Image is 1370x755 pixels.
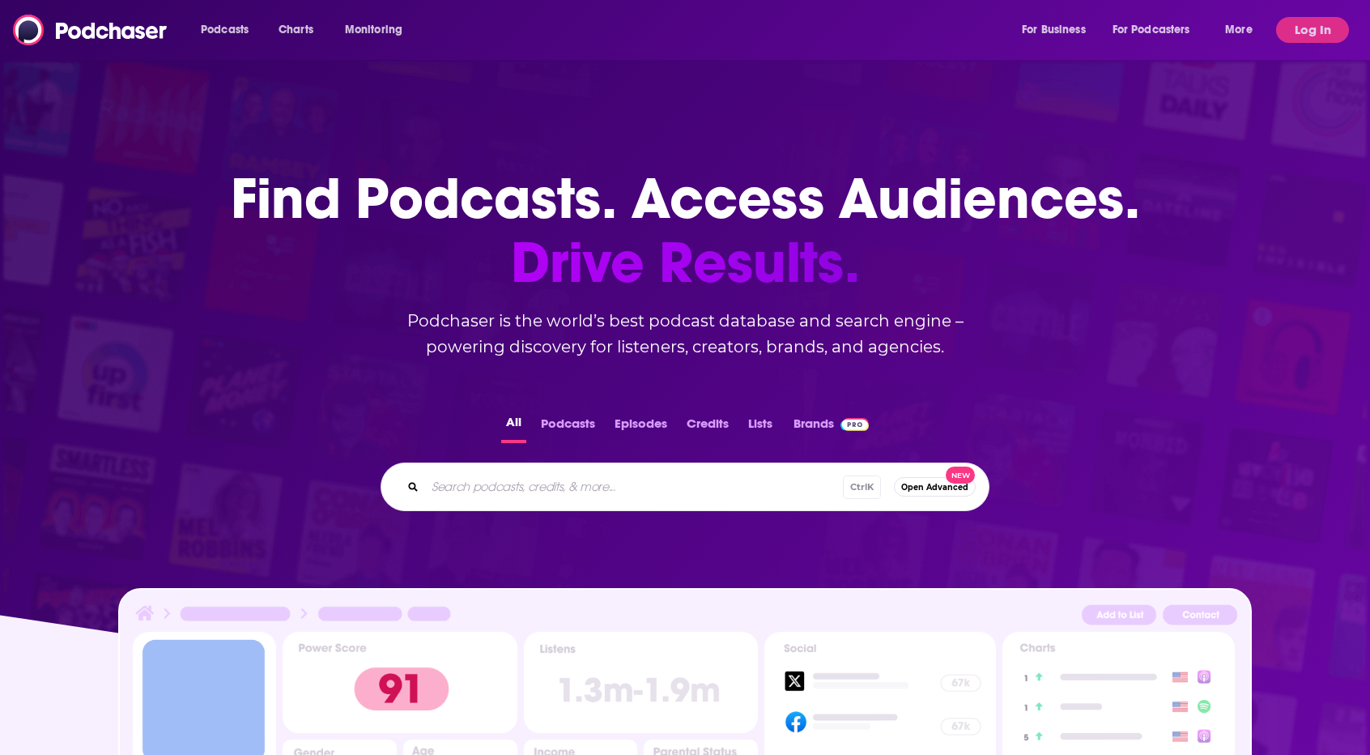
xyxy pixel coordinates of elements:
input: Search podcasts, credits, & more... [425,474,843,500]
h1: Find Podcasts. Access Audiences. [231,167,1140,295]
span: Charts [279,19,313,41]
button: Podcasts [536,412,600,443]
button: open menu [334,17,423,43]
img: Podcast Insights Listens [524,632,758,733]
span: For Business [1022,19,1086,41]
div: Search podcasts, credits, & more... [381,463,989,511]
button: All [501,412,526,443]
button: open menu [1214,17,1273,43]
span: Drive Results. [231,231,1140,295]
h2: Podchaser is the world’s best podcast database and search engine – powering discovery for listene... [361,308,1009,360]
button: Log In [1276,17,1349,43]
a: BrandsPodchaser Pro [793,412,869,443]
a: Charts [268,17,323,43]
span: Podcasts [201,19,249,41]
button: Open AdvancedNew [894,477,976,497]
span: For Podcasters [1113,19,1190,41]
button: Episodes [610,412,672,443]
span: Monitoring [345,19,402,41]
img: Podchaser - Follow, Share and Rate Podcasts [13,15,168,45]
button: open menu [1102,17,1214,43]
button: Credits [682,412,734,443]
span: Ctrl K [843,476,881,499]
button: open menu [1010,17,1106,43]
button: Lists [743,412,777,443]
img: Podchaser Pro [840,418,869,431]
span: More [1225,19,1253,41]
img: Podcast Insights Power score [283,632,517,733]
img: Podcast Insights Header [133,603,1237,631]
button: open menu [189,17,270,43]
span: Open Advanced [901,483,968,492]
span: New [946,467,975,484]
